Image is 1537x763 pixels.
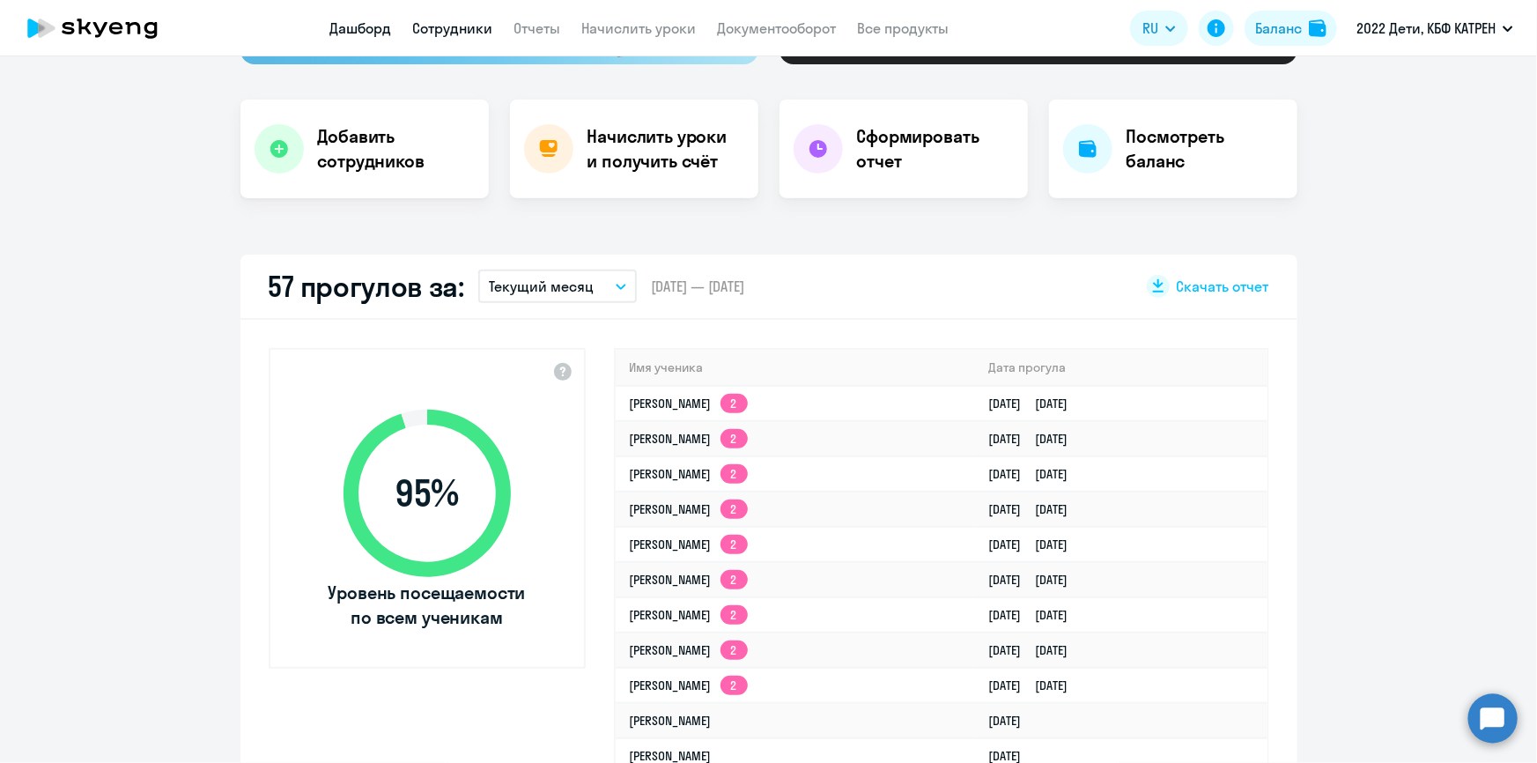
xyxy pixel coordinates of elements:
img: balance [1309,19,1326,37]
button: Текущий месяц [478,270,637,303]
button: Балансbalance [1245,11,1337,46]
button: 2022 Дети, КБФ КАТРЕН [1348,7,1522,49]
h2: 57 прогулов за: [269,269,465,304]
a: [PERSON_NAME]2 [630,466,748,482]
th: Дата прогула [974,350,1267,386]
a: [PERSON_NAME] [630,713,712,729]
h4: Добавить сотрудников [318,124,475,174]
a: [PERSON_NAME]2 [630,642,748,658]
span: 95 % [326,472,528,515]
a: [PERSON_NAME]2 [630,501,748,517]
app-skyeng-badge: 2 [720,500,748,519]
h4: Начислить уроки и получить счёт [587,124,741,174]
a: [PERSON_NAME]2 [630,678,748,693]
span: [DATE] — [DATE] [651,277,744,296]
a: [DATE][DATE] [988,501,1082,517]
a: Документооборот [718,19,837,37]
a: Начислить уроки [582,19,697,37]
p: Текущий месяц [489,276,594,297]
a: [PERSON_NAME]2 [630,431,748,447]
a: [DATE][DATE] [988,678,1082,693]
a: [PERSON_NAME]2 [630,607,748,623]
a: [PERSON_NAME]2 [630,572,748,588]
a: [DATE][DATE] [988,607,1082,623]
a: Отчеты [514,19,561,37]
app-skyeng-badge: 2 [720,570,748,589]
a: [DATE] [988,713,1035,729]
span: Уровень посещаемости по всем ученикам [326,581,528,630]
app-skyeng-badge: 2 [720,535,748,554]
a: [DATE][DATE] [988,466,1082,482]
h4: Сформировать отчет [857,124,1014,174]
h4: Посмотреть баланс [1127,124,1283,174]
div: Баланс [1255,18,1302,39]
th: Имя ученика [616,350,975,386]
a: [PERSON_NAME]2 [630,396,748,411]
span: RU [1142,18,1158,39]
a: [DATE][DATE] [988,431,1082,447]
p: 2022 Дети, КБФ КАТРЕН [1356,18,1496,39]
app-skyeng-badge: 2 [720,676,748,695]
a: [DATE][DATE] [988,572,1082,588]
a: [PERSON_NAME]2 [630,537,748,552]
app-skyeng-badge: 2 [720,605,748,625]
a: Все продукты [858,19,950,37]
app-skyeng-badge: 2 [720,464,748,484]
span: Скачать отчет [1177,277,1269,296]
button: RU [1130,11,1188,46]
app-skyeng-badge: 2 [720,429,748,448]
a: [DATE][DATE] [988,537,1082,552]
a: [DATE][DATE] [988,642,1082,658]
app-skyeng-badge: 2 [720,394,748,413]
a: Сотрудники [413,19,493,37]
a: Дашборд [330,19,392,37]
app-skyeng-badge: 2 [720,641,748,660]
a: [DATE][DATE] [988,396,1082,411]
